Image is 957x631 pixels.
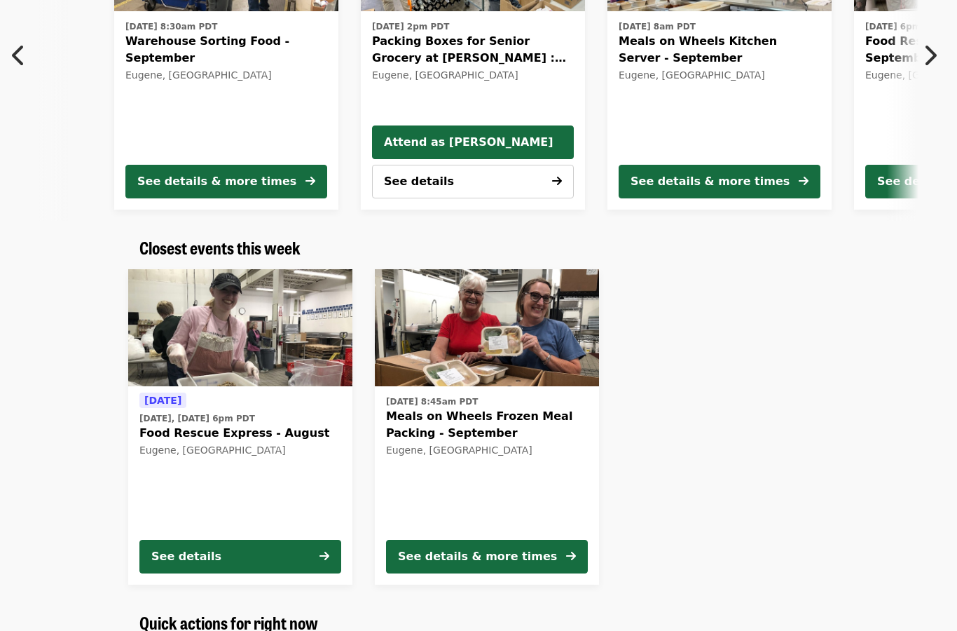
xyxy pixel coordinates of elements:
a: Closest events this week [139,238,301,258]
button: Next item [911,36,957,75]
time: [DATE] 8am PDT [619,20,696,33]
button: See details & more times [619,165,820,198]
span: See details [384,175,454,188]
div: Eugene, [GEOGRAPHIC_DATA] [619,69,820,81]
div: See details & more times [631,173,790,190]
div: Eugene, [GEOGRAPHIC_DATA] [386,445,588,456]
img: Meals on Wheels Frozen Meal Packing - September organized by FOOD For Lane County [375,269,599,387]
div: See details & more times [398,548,557,565]
div: Eugene, [GEOGRAPHIC_DATA] [139,445,341,456]
span: Food Rescue Express - August [139,425,341,442]
time: [DATE] 2pm PDT [372,20,449,33]
i: arrow-right icon [305,175,315,188]
button: See details & more times [125,165,327,198]
i: arrow-right icon [799,175,808,188]
i: arrow-right icon [319,550,329,563]
div: See details [151,548,221,565]
span: [DATE] [144,395,181,406]
span: Packing Boxes for Senior Grocery at [PERSON_NAME] : September [372,33,574,67]
button: See details [139,540,341,574]
time: [DATE] 6pm PDT [865,20,942,33]
time: [DATE], [DATE] 6pm PDT [139,412,255,425]
button: Attend as [PERSON_NAME] [372,125,574,159]
img: Food Rescue Express - August organized by FOOD For Lane County [128,269,352,387]
i: arrow-right icon [552,175,562,188]
button: See details & more times [386,540,588,574]
time: [DATE] 8:45am PDT [386,395,478,408]
span: Attend as [PERSON_NAME] [384,134,562,151]
i: arrow-right icon [566,550,576,563]
a: See details for "Packing Boxes for Senior Grocery at Bailey Hill : September" [372,17,574,84]
div: Eugene, [GEOGRAPHIC_DATA] [125,69,327,81]
a: See details for "Meals on Wheels Frozen Meal Packing - September" [375,269,599,585]
div: Closest events this week [128,238,829,258]
span: Meals on Wheels Kitchen Server - September [619,33,820,67]
span: Warehouse Sorting Food - September [125,33,327,67]
a: See details for "Food Rescue Express - August" [128,269,352,585]
div: See details & more times [137,173,296,190]
i: chevron-right icon [923,42,937,69]
i: chevron-left icon [12,42,26,69]
time: [DATE] 8:30am PDT [125,20,217,33]
button: See details [372,165,574,198]
span: Closest events this week [139,235,301,259]
span: Meals on Wheels Frozen Meal Packing - September [386,408,588,442]
div: Eugene, [GEOGRAPHIC_DATA] [372,69,574,81]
